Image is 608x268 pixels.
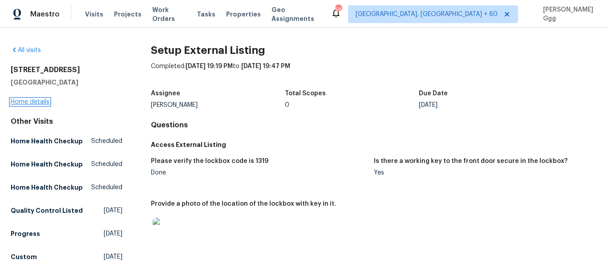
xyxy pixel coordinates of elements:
div: 568 [335,5,341,14]
span: Scheduled [91,183,122,192]
span: Scheduled [91,137,122,146]
h5: Quality Control Listed [11,206,83,215]
a: Progress[DATE] [11,226,122,242]
div: [PERSON_NAME] [151,102,285,108]
a: Home Health CheckupScheduled [11,133,122,149]
a: Home details [11,99,49,105]
a: Custom[DATE] [11,249,122,265]
span: [DATE] 19:47 PM [241,63,290,69]
h5: [GEOGRAPHIC_DATA] [11,78,122,87]
span: [DATE] 19:19 PM [186,63,233,69]
h5: Is there a working key to the front door secure in the lockbox? [374,158,567,164]
h5: Total Scopes [285,90,326,97]
span: Properties [226,10,261,19]
h5: Home Health Checkup [11,137,83,146]
span: Work Orders [152,5,186,23]
h4: Questions [151,121,597,130]
div: 0 [285,102,419,108]
span: [DATE] [104,206,122,215]
h5: Please verify the lockbox code is 1319 [151,158,268,164]
div: Yes [374,170,590,176]
h2: Setup External Listing [151,46,597,55]
h5: Access External Listing [151,140,597,149]
a: All visits [11,47,41,53]
a: Home Health CheckupScheduled [11,179,122,195]
span: Scheduled [91,160,122,169]
h5: Assignee [151,90,180,97]
span: [DATE] [104,229,122,238]
h5: Home Health Checkup [11,183,83,192]
h5: Home Health Checkup [11,160,83,169]
div: Other Visits [11,117,122,126]
h2: [STREET_ADDRESS] [11,65,122,74]
span: [GEOGRAPHIC_DATA], [GEOGRAPHIC_DATA] + 60 [356,10,498,19]
h5: Provide a photo of the location of the lockbox with key in it. [151,201,336,207]
span: [PERSON_NAME] Ggg [539,5,595,23]
span: Maestro [30,10,60,19]
span: [DATE] [104,252,122,261]
a: Home Health CheckupScheduled [11,156,122,172]
div: Done [151,170,367,176]
a: Quality Control Listed[DATE] [11,203,122,219]
h5: Due Date [419,90,448,97]
span: Tasks [197,11,215,17]
span: Geo Assignments [272,5,320,23]
div: Completed: to [151,62,597,85]
span: Projects [114,10,142,19]
div: [DATE] [419,102,553,108]
h5: Progress [11,229,40,238]
span: Visits [85,10,103,19]
h5: Custom [11,252,37,261]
